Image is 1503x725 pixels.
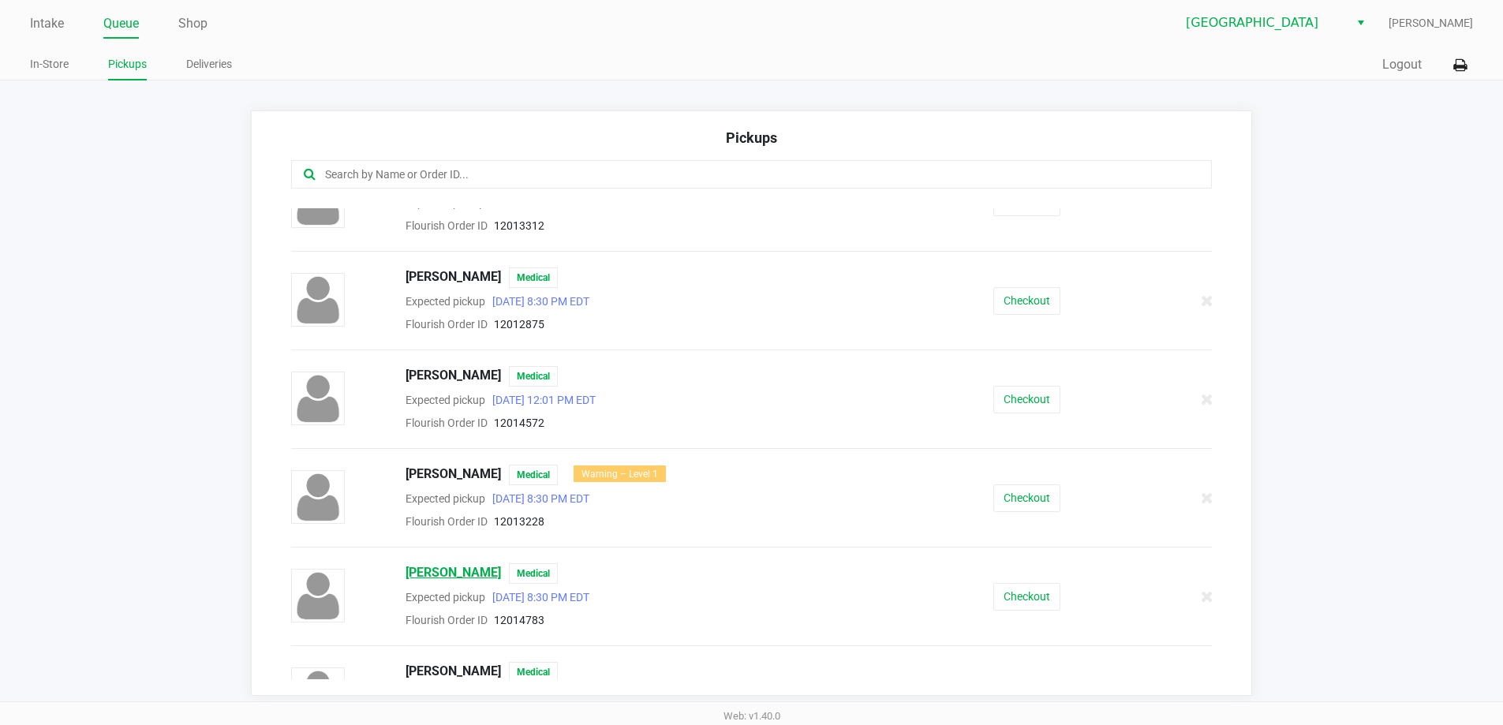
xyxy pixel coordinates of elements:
[494,515,544,528] span: 12013228
[103,13,139,35] a: Queue
[406,492,485,505] span: Expected pickup
[1382,55,1422,74] button: Logout
[406,515,488,528] span: Flourish Order ID
[494,417,544,429] span: 12014572
[993,386,1060,413] button: Checkout
[485,591,589,604] span: [DATE] 8:30 PM EDT
[993,583,1060,611] button: Checkout
[406,417,488,429] span: Flourish Order ID
[406,614,488,626] span: Flourish Order ID
[30,13,64,35] a: Intake
[723,710,780,722] span: Web: v1.40.0
[993,484,1060,512] button: Checkout
[1349,9,1372,37] button: Select
[186,54,232,74] a: Deliveries
[509,563,558,584] span: Medical
[406,563,501,584] span: [PERSON_NAME]
[406,394,485,406] span: Expected pickup
[509,366,558,387] span: Medical
[574,465,666,482] div: Warning – Level 1
[485,492,589,505] span: [DATE] 8:30 PM EDT
[509,267,558,288] span: Medical
[509,662,558,682] span: Medical
[323,166,1130,184] input: Search by Name or Order ID...
[1186,13,1340,32] span: [GEOGRAPHIC_DATA]
[726,129,777,146] span: Pickups
[485,394,596,406] span: [DATE] 12:01 PM EDT
[178,13,208,35] a: Shop
[494,219,544,232] span: 12013312
[993,287,1060,315] button: Checkout
[1389,15,1473,32] span: [PERSON_NAME]
[406,662,501,682] span: [PERSON_NAME]
[494,318,544,331] span: 12012875
[406,318,488,331] span: Flourish Order ID
[509,465,558,485] span: Medical
[406,366,501,387] span: [PERSON_NAME]
[108,54,147,74] a: Pickups
[494,614,544,626] span: 12014783
[406,295,485,308] span: Expected pickup
[406,267,501,288] span: [PERSON_NAME]
[406,591,485,604] span: Expected pickup
[406,465,501,485] span: [PERSON_NAME]
[30,54,69,74] a: In-Store
[406,219,488,232] span: Flourish Order ID
[485,295,589,308] span: [DATE] 8:30 PM EDT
